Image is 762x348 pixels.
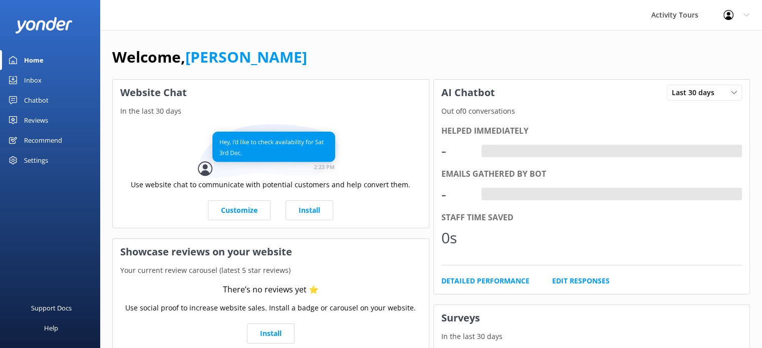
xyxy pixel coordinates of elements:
[434,80,502,106] h3: AI Chatbot
[24,70,42,90] div: Inbox
[434,331,750,342] p: In the last 30 days
[434,305,750,331] h3: Surveys
[24,110,48,130] div: Reviews
[223,283,319,296] div: There’s no reviews yet ⭐
[185,47,307,67] a: [PERSON_NAME]
[24,90,49,110] div: Chatbot
[441,211,742,224] div: Staff time saved
[113,106,429,117] p: In the last 30 days
[113,265,429,276] p: Your current review carousel (latest 5 star reviews)
[552,275,610,286] a: Edit Responses
[113,80,429,106] h3: Website Chat
[131,179,410,190] p: Use website chat to communicate with potential customers and help convert them.
[441,168,742,181] div: Emails gathered by bot
[24,130,62,150] div: Recommend
[286,200,333,220] a: Install
[672,87,720,98] span: Last 30 days
[481,188,489,201] div: -
[441,182,471,206] div: -
[113,239,429,265] h3: Showcase reviews on your website
[441,226,471,250] div: 0s
[441,139,471,163] div: -
[44,318,58,338] div: Help
[15,17,73,34] img: yonder-white-logo.png
[481,145,489,158] div: -
[434,106,750,117] p: Out of 0 conversations
[31,298,72,318] div: Support Docs
[125,302,416,313] p: Use social proof to increase website sales. Install a badge or carousel on your website.
[208,200,271,220] a: Customize
[112,45,307,69] h1: Welcome,
[247,323,295,343] a: Install
[441,275,530,286] a: Detailed Performance
[198,124,343,179] img: conversation...
[24,50,44,70] div: Home
[441,125,742,138] div: Helped immediately
[24,150,48,170] div: Settings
